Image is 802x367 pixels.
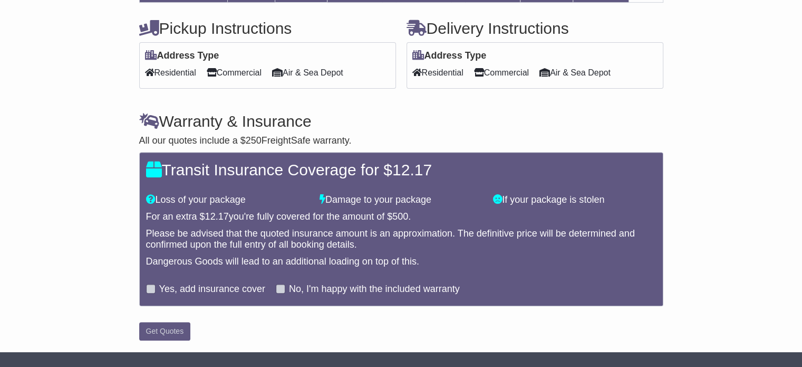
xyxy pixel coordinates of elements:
span: Commercial [474,64,529,81]
h4: Pickup Instructions [139,20,396,37]
span: Commercial [207,64,262,81]
div: For an extra $ you're fully covered for the amount of $ . [146,211,656,223]
label: Yes, add insurance cover [159,284,265,295]
button: Get Quotes [139,322,191,341]
span: Residential [412,64,463,81]
span: 12.17 [205,211,229,222]
label: Address Type [412,50,487,62]
h4: Warranty & Insurance [139,112,663,130]
span: 500 [392,211,408,222]
div: Damage to your package [314,194,488,206]
div: Please be advised that the quoted insurance amount is an approximation. The definitive price will... [146,228,656,251]
span: Residential [145,64,196,81]
span: Air & Sea Depot [539,64,611,81]
h4: Transit Insurance Coverage for $ [146,161,656,178]
span: Air & Sea Depot [272,64,343,81]
h4: Delivery Instructions [407,20,663,37]
span: 250 [246,135,262,146]
span: 12.17 [392,161,432,178]
label: No, I'm happy with the included warranty [289,284,460,295]
div: All our quotes include a $ FreightSafe warranty. [139,135,663,147]
div: If your package is stolen [488,194,661,206]
label: Address Type [145,50,219,62]
div: Loss of your package [141,194,314,206]
div: Dangerous Goods will lead to an additional loading on top of this. [146,256,656,268]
